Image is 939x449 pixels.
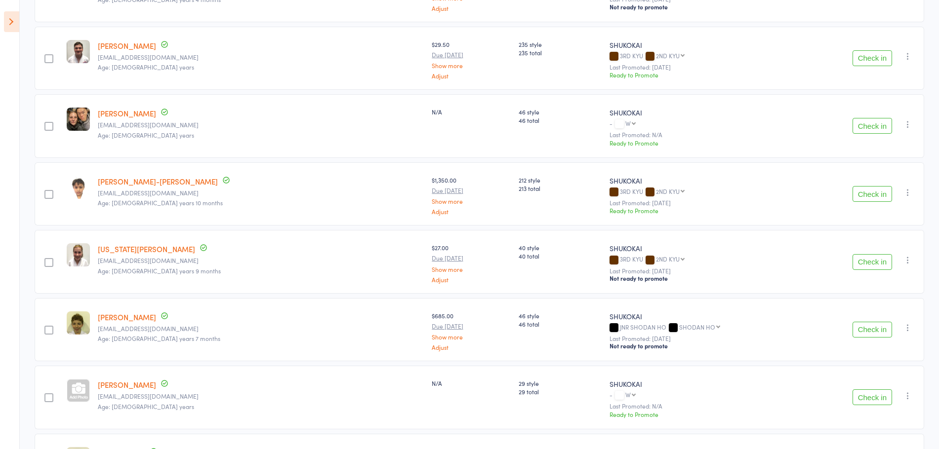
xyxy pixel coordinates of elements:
span: Age: [DEMOGRAPHIC_DATA] years 9 months [98,266,221,275]
small: jaishunt@gmail.com [98,393,424,400]
span: 235 total [519,48,602,57]
div: $27.00 [432,243,511,282]
a: Show more [432,334,511,340]
button: Check in [853,254,892,270]
a: Adjust [432,208,511,215]
div: W [625,391,631,398]
small: suannaharvey@mac.com [98,325,424,332]
span: 29 style [519,379,602,387]
a: [PERSON_NAME] [98,312,156,322]
a: [PERSON_NAME] [98,379,156,390]
img: image1567500766.png [67,311,90,335]
span: 213 total [519,184,602,192]
div: 2ND KYU [656,188,680,194]
div: Ready to Promote [610,410,796,418]
span: Age: [DEMOGRAPHIC_DATA] years [98,131,194,139]
div: W [625,120,631,126]
div: - [610,120,796,128]
span: 46 style [519,311,602,320]
a: Show more [432,266,511,272]
a: Adjust [432,276,511,283]
div: Ready to Promote [610,71,796,79]
div: JNR SHODAN HO [610,324,796,332]
div: N/A [432,379,511,387]
span: Age: [DEMOGRAPHIC_DATA] years [98,402,194,411]
div: SHUKOKAI [610,108,796,117]
div: Ready to Promote [610,139,796,147]
small: Last Promoted: N/A [610,131,796,138]
small: Last Promoted: [DATE] [610,199,796,206]
div: $1,350.00 [432,176,511,215]
a: [US_STATE][PERSON_NAME] [98,244,195,254]
img: image1567246812.png [67,243,90,266]
a: [PERSON_NAME]-[PERSON_NAME] [98,176,218,187]
div: 3RD KYU [610,188,796,196]
div: Ready to Promote [610,206,796,215]
span: Age: [DEMOGRAPHIC_DATA] years 10 months [98,198,223,207]
img: image1750158663.png [67,108,90,131]
span: 46 total [519,116,602,124]
button: Check in [853,50,892,66]
small: Last Promoted: [DATE] [610,267,796,274]
img: image1567246738.png [67,40,90,63]
a: Adjust [432,5,511,11]
div: N/A [432,108,511,116]
div: SHUKOKAI [610,379,796,389]
div: SHUKOKAI [610,176,796,186]
div: Not ready to promote [610,3,796,11]
button: Check in [853,322,892,337]
span: 212 style [519,176,602,184]
small: Due [DATE] [432,323,511,330]
div: SHUKOKAI [610,40,796,50]
div: 2ND KYU [656,52,680,59]
span: 46 total [519,320,602,328]
small: Due [DATE] [432,255,511,262]
a: Show more [432,62,511,69]
div: SHUKOKAI [610,243,796,253]
span: 40 total [519,252,602,260]
a: [PERSON_NAME] [98,108,156,118]
span: Age: [DEMOGRAPHIC_DATA] years 7 months [98,334,220,342]
div: 3RD KYU [610,256,796,264]
button: Check in [853,389,892,405]
button: Check in [853,186,892,202]
small: Last Promoted: [DATE] [610,64,796,71]
small: viddea2002@gmail.com [98,121,424,128]
small: Last Promoted: [DATE] [610,335,796,342]
div: SHUKOKAI [610,311,796,321]
small: Due [DATE] [432,187,511,194]
span: 235 style [519,40,602,48]
a: Show more [432,198,511,204]
div: - [610,391,796,400]
a: [PERSON_NAME] [98,40,156,51]
div: $29.50 [432,40,511,79]
button: Check in [853,118,892,134]
div: 2ND KYU [656,256,680,262]
a: Adjust [432,344,511,350]
small: Last Promoted: N/A [610,403,796,410]
div: SHODAN HO [679,324,715,330]
div: Not ready to promote [610,342,796,350]
small: kat.dre@gmail.com [98,189,424,196]
span: 46 style [519,108,602,116]
div: Not ready to promote [610,274,796,282]
span: Age: [DEMOGRAPHIC_DATA] years [98,63,194,71]
small: Due [DATE] [432,51,511,58]
span: 29 total [519,387,602,396]
img: image1567755122.png [67,176,90,199]
span: 40 style [519,243,602,252]
small: katehutchinson@live.com.au [98,257,424,264]
a: Adjust [432,73,511,79]
div: 3RD KYU [610,52,796,61]
div: $685.00 [432,311,511,350]
small: jameshutchinson99@icloud.com [98,54,424,61]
